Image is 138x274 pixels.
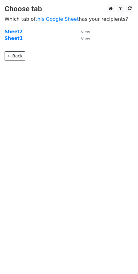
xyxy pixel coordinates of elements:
[75,29,90,35] a: View
[5,5,133,13] h3: Choose tab
[5,29,23,35] a: Sheet2
[81,36,90,41] small: View
[5,51,25,61] a: ← Back
[5,16,133,22] p: Which tab of has your recipients?
[75,36,90,41] a: View
[5,36,23,41] a: Sheet1
[35,16,79,22] a: this Google Sheet
[81,30,90,34] small: View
